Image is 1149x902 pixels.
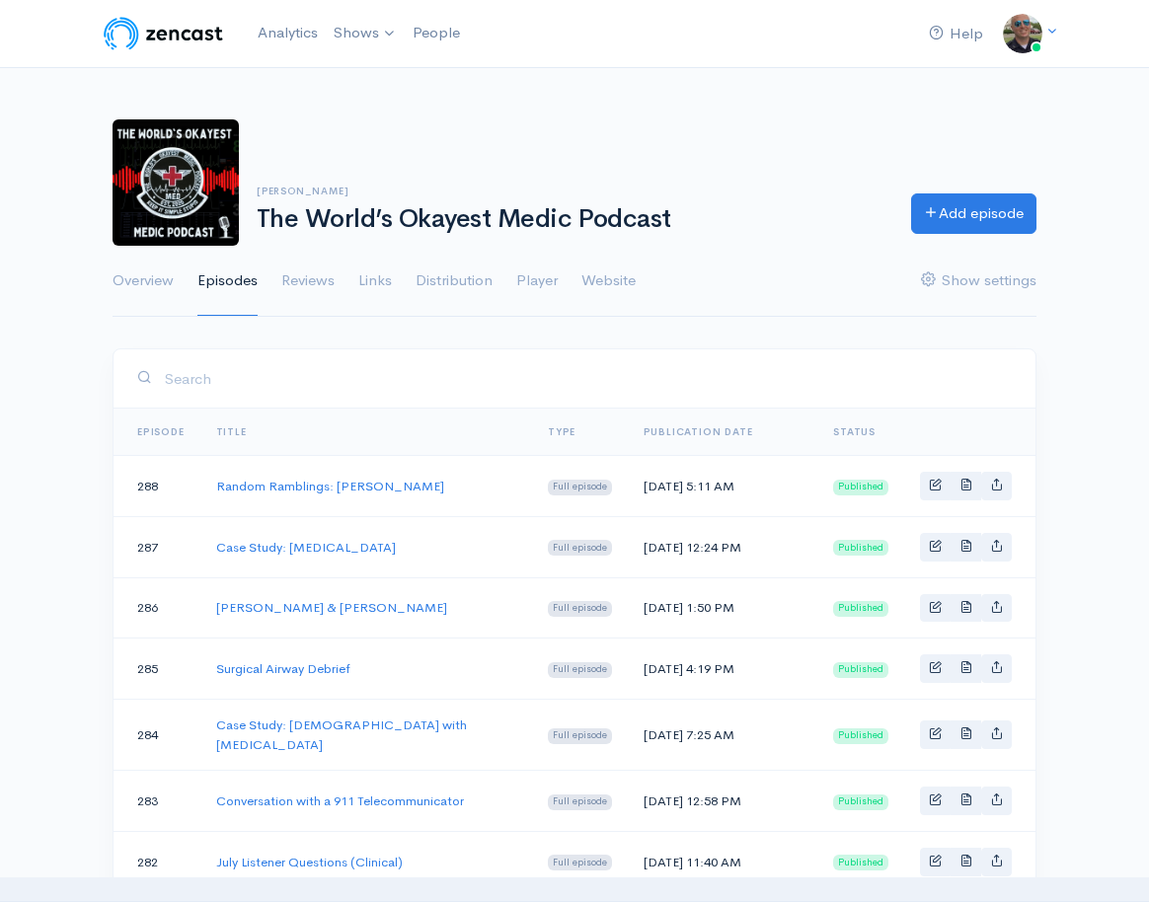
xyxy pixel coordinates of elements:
td: [DATE] 11:40 AM [628,831,818,892]
img: ZenCast Logo [101,14,226,53]
a: Type [548,425,575,438]
span: Full episode [548,728,612,744]
a: Shows [326,12,405,55]
td: 287 [114,516,200,577]
a: Publication date [644,425,753,438]
a: People [405,12,468,54]
span: Full episode [548,662,612,678]
span: Published [833,728,888,744]
a: Website [581,246,636,317]
span: Status [833,425,876,438]
div: Basic example [920,472,1012,500]
div: Basic example [920,594,1012,623]
span: Published [833,662,888,678]
a: Overview [113,246,174,317]
a: Episode [137,425,185,438]
h1: The World’s Okayest Medic Podcast [257,205,887,234]
a: Random Ramblings: [PERSON_NAME] [216,478,444,494]
td: 284 [114,700,200,771]
td: [DATE] 12:24 PM [628,516,818,577]
span: Published [833,794,888,810]
td: [DATE] 4:19 PM [628,639,818,700]
a: Show settings [921,246,1036,317]
span: Full episode [548,480,612,495]
td: [DATE] 7:25 AM [628,700,818,771]
td: 288 [114,456,200,517]
a: Episodes [197,246,258,317]
a: Links [358,246,392,317]
span: Full episode [548,794,612,810]
span: Published [833,540,888,556]
a: July Listener Questions (Clinical) [216,854,403,870]
td: 286 [114,577,200,639]
span: Full episode [548,855,612,870]
div: Basic example [920,720,1012,749]
td: [DATE] 1:50 PM [628,577,818,639]
a: Analytics [250,12,326,54]
a: Help [921,13,991,55]
input: Search [164,358,1012,399]
img: ... [1003,14,1042,53]
div: Basic example [920,848,1012,876]
h6: [PERSON_NAME] [257,186,887,196]
td: 282 [114,831,200,892]
div: Basic example [920,533,1012,562]
td: 283 [114,771,200,832]
td: 285 [114,639,200,700]
span: Full episode [548,601,612,617]
span: Full episode [548,540,612,556]
div: Basic example [920,787,1012,815]
a: [PERSON_NAME] & [PERSON_NAME] [216,599,447,616]
div: Basic example [920,654,1012,683]
a: Conversation with a 911 Telecommunicator [216,792,464,809]
td: [DATE] 12:58 PM [628,771,818,832]
a: Distribution [416,246,493,317]
a: Case Study: [DEMOGRAPHIC_DATA] with [MEDICAL_DATA] [216,716,467,753]
td: [DATE] 5:11 AM [628,456,818,517]
a: Title [216,425,247,438]
a: Player [516,246,558,317]
span: Published [833,601,888,617]
a: Case Study: [MEDICAL_DATA] [216,539,396,556]
a: Reviews [281,246,335,317]
span: Published [833,855,888,870]
a: Surgical Airway Debrief [216,660,350,677]
span: Published [833,480,888,495]
a: Add episode [911,193,1036,234]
